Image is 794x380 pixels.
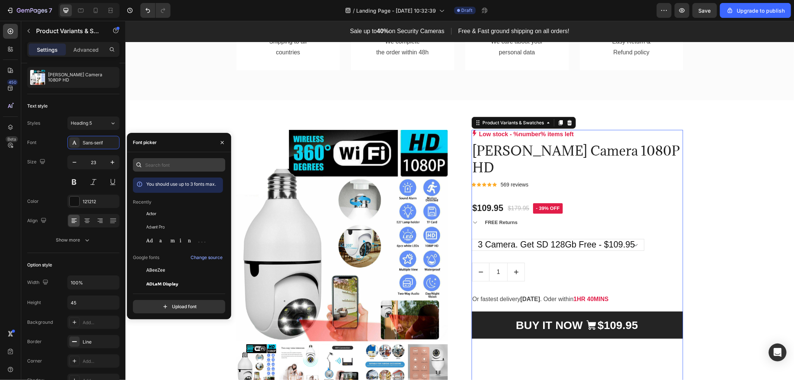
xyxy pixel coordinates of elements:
[3,3,55,18] button: 7
[699,7,711,14] span: Save
[354,109,448,118] p: Low stock - %number% items left
[133,158,225,172] input: Search font
[390,296,457,313] div: BUY IT NOW
[190,253,223,262] button: Change source
[358,197,393,207] div: FREE Returns
[125,21,794,380] iframe: Design area
[346,121,558,155] h1: [PERSON_NAME] Camera 1080P HD
[472,295,513,313] div: $109.95
[6,136,18,142] div: Beta
[27,338,42,345] div: Border
[355,99,420,105] div: Product Variants & Swatches
[71,120,92,127] span: Heading 5
[146,280,178,287] span: ADLaM Display
[83,319,118,326] div: Add...
[382,182,405,194] div: $179.95
[133,139,157,146] div: Font picker
[27,278,50,288] div: Width
[357,7,436,15] span: Landing Page - [DATE] 10:32:39
[48,72,117,83] p: [PERSON_NAME] Camera 1080P HD
[448,275,483,281] strong: 1HR 40MINS
[73,46,99,54] p: Advanced
[27,216,48,226] div: Align
[769,344,787,361] div: Open Intercom Messenger
[162,303,197,310] div: Upload font
[56,236,91,244] div: Show more
[133,199,152,205] p: Recently
[36,26,99,35] p: Product Variants & Swatches
[133,254,159,261] p: Google fonts
[462,7,473,14] span: Draft
[27,103,48,109] div: Text style
[720,3,791,18] button: Upgrade to publish
[347,273,557,284] p: Or fastest delivery . Oder within
[346,291,558,318] button: BUY IT NOW
[67,116,119,130] button: Heading 5
[146,181,216,187] span: You should use up to 3 fonts max.
[191,254,223,261] div: Change source
[353,7,355,15] span: /
[83,358,118,365] div: Add...
[68,276,119,289] input: Auto
[408,182,437,193] pre: - 39% off
[140,3,170,18] div: Undo/Redo
[27,139,36,146] div: Font
[133,300,225,313] button: Upload font
[27,319,53,326] div: Background
[146,210,156,217] span: Actor
[347,242,364,260] button: decrement
[27,358,42,364] div: Corner
[27,233,119,247] button: Show more
[83,198,118,205] div: 121212
[30,70,45,85] img: product feature img
[364,242,382,260] input: quantity
[83,339,118,345] div: Line
[27,120,40,127] div: Styles
[146,237,208,244] span: Adamina
[37,46,58,54] p: Settings
[395,275,415,281] strong: [DATE]
[49,6,52,15] p: 7
[27,157,47,167] div: Size
[146,224,165,230] span: Advent Pro
[692,3,717,18] button: Save
[382,242,399,260] button: increment
[27,262,52,268] div: Option style
[7,79,18,85] div: 450
[68,296,119,309] input: Auto
[346,181,379,194] div: $109.95
[27,198,39,205] div: Color
[375,159,403,169] p: 569 reviews
[726,7,785,15] div: Upgrade to publish
[27,299,41,306] div: Height
[146,267,165,274] span: ABeeZee
[83,140,118,146] div: Sans-serif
